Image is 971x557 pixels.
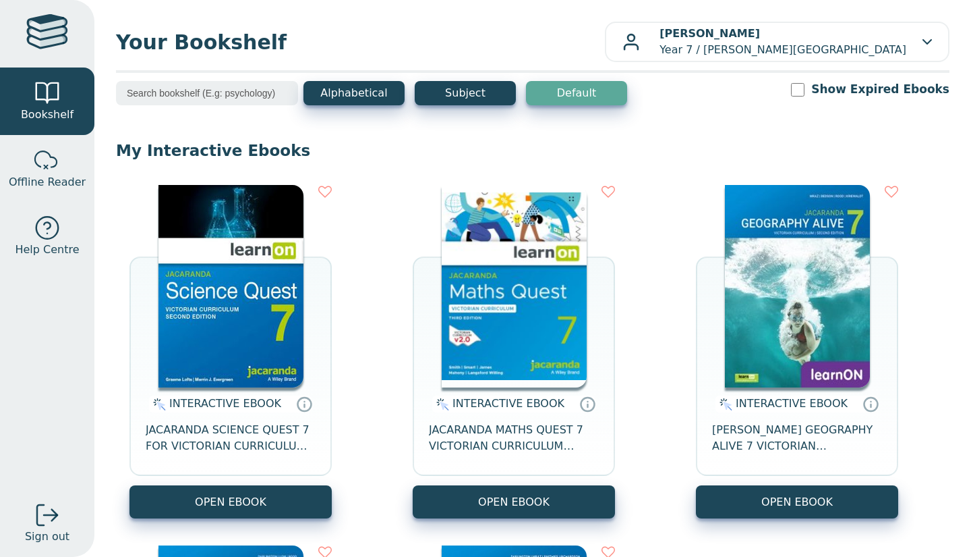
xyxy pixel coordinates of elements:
button: Subject [415,81,516,105]
a: Interactive eBooks are accessed online via the publisher’s portal. They contain interactive resou... [296,396,312,412]
img: interactive.svg [715,396,732,413]
a: Interactive eBooks are accessed online via the publisher’s portal. They contain interactive resou... [862,396,879,412]
img: 329c5ec2-5188-ea11-a992-0272d098c78b.jpg [158,185,303,388]
button: Default [526,81,627,105]
img: interactive.svg [432,396,449,413]
span: Help Centre [15,242,79,258]
span: JACARANDA SCIENCE QUEST 7 FOR VICTORIAN CURRICULUM LEARNON 2E EBOOK [146,422,316,454]
p: Year 7 / [PERSON_NAME][GEOGRAPHIC_DATA] [659,26,906,58]
span: Bookshelf [21,107,73,123]
button: Alphabetical [303,81,405,105]
a: Interactive eBooks are accessed online via the publisher’s portal. They contain interactive resou... [579,396,595,412]
span: Offline Reader [9,174,86,190]
img: interactive.svg [149,396,166,413]
span: JACARANDA MATHS QUEST 7 VICTORIAN CURRICULUM LEARNON EBOOK 3E [429,422,599,454]
button: [PERSON_NAME]Year 7 / [PERSON_NAME][GEOGRAPHIC_DATA] [605,22,949,62]
span: Your Bookshelf [116,27,605,57]
span: [PERSON_NAME] GEOGRAPHY ALIVE 7 VICTORIAN CURRICULUM LEARNON EBOOK 2E [712,422,882,454]
input: Search bookshelf (E.g: psychology) [116,81,298,105]
span: INTERACTIVE EBOOK [452,397,564,410]
label: Show Expired Ebooks [811,81,949,98]
p: My Interactive Ebooks [116,140,949,161]
span: INTERACTIVE EBOOK [169,397,281,410]
img: b87b3e28-4171-4aeb-a345-7fa4fe4e6e25.jpg [442,185,587,388]
span: Sign out [25,529,69,545]
img: cc9fd0c4-7e91-e911-a97e-0272d098c78b.jpg [725,185,870,388]
button: OPEN EBOOK [129,485,332,519]
button: OPEN EBOOK [413,485,615,519]
span: INTERACTIVE EBOOK [736,397,848,410]
button: OPEN EBOOK [696,485,898,519]
b: [PERSON_NAME] [659,27,760,40]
